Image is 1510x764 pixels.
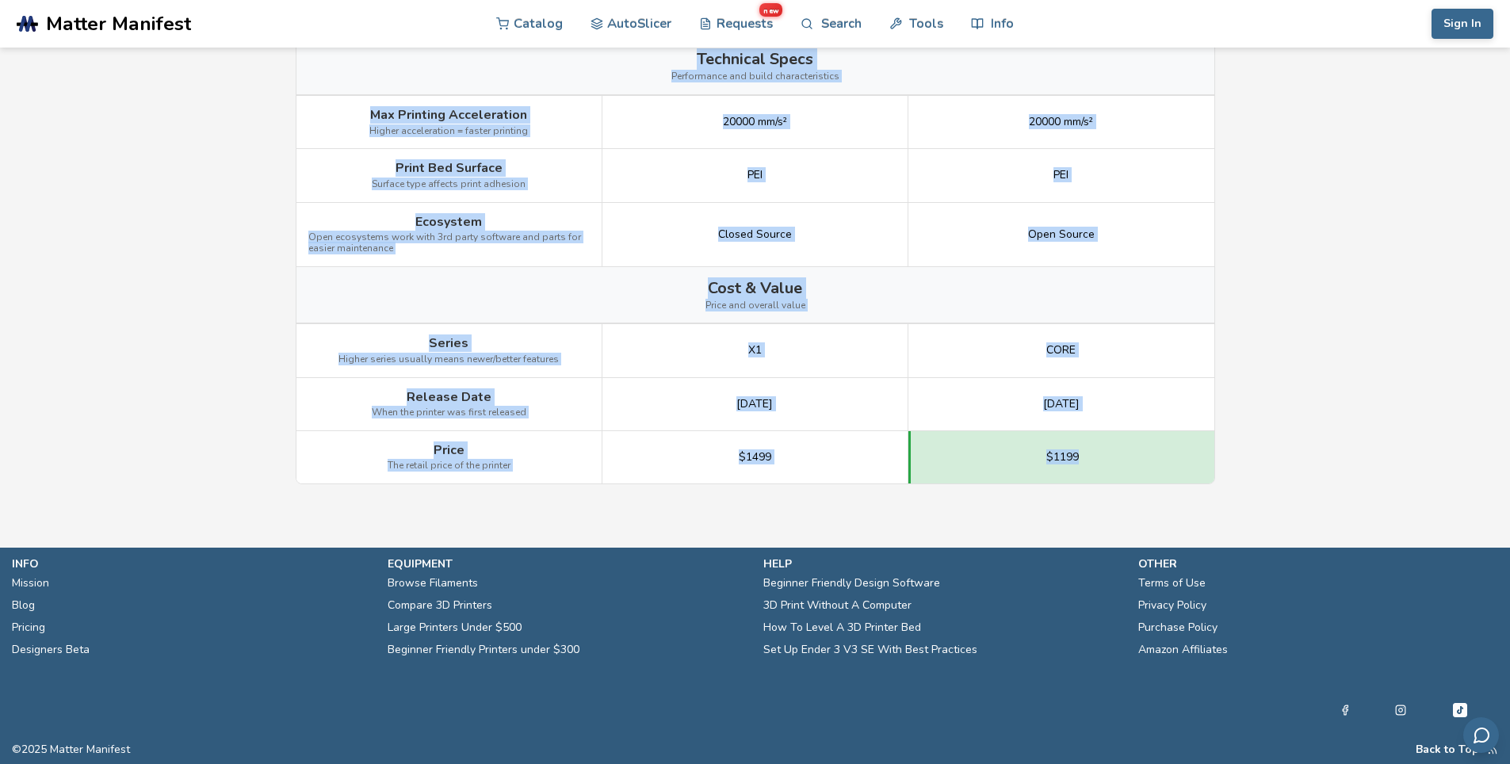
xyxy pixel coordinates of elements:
span: Higher series usually means newer/better features [338,354,559,365]
span: Price [434,443,464,457]
span: Matter Manifest [46,13,191,35]
span: When the printer was first released [372,407,526,418]
span: Series [429,336,468,350]
a: Beginner Friendly Design Software [763,572,940,594]
span: new [759,3,782,17]
span: PEI [747,169,763,181]
span: Max Printing Acceleration [370,108,527,122]
span: The retail price of the printer [388,460,510,472]
button: Back to Top [1416,743,1479,756]
span: Performance and build characteristics [671,71,839,82]
span: Technical Specs [697,50,813,68]
span: Price and overall value [705,300,805,311]
button: Sign In [1432,9,1493,39]
span: Open ecosystems work with 3rd party software and parts for easier maintenance [308,232,590,254]
a: Purchase Policy [1138,617,1218,639]
p: help [763,556,1123,572]
a: Terms of Use [1138,572,1206,594]
span: Print Bed Surface [396,161,503,175]
a: Compare 3D Printers [388,594,492,617]
a: Pricing [12,617,45,639]
a: Large Printers Under $500 [388,617,522,639]
a: RSS Feed [1487,743,1498,756]
span: [DATE] [736,398,773,411]
span: 20000 mm/s² [1029,116,1093,128]
a: 3D Print Without A Computer [763,594,912,617]
a: Amazon Affiliates [1138,639,1228,661]
span: Closed Source [718,228,792,241]
span: Higher acceleration = faster printing [369,126,528,137]
span: 20000 mm/s² [723,116,787,128]
a: Browse Filaments [388,572,478,594]
a: Privacy Policy [1138,594,1206,617]
span: X1 [748,344,762,357]
button: Send feedback via email [1463,717,1499,753]
span: $1199 [1046,451,1079,464]
span: [DATE] [1043,398,1080,411]
span: $1499 [739,451,771,464]
a: Designers Beta [12,639,90,661]
span: Ecosystem [415,215,482,229]
p: info [12,556,372,572]
a: Tiktok [1451,701,1470,720]
span: Open Source [1028,228,1095,241]
a: How To Level A 3D Printer Bed [763,617,921,639]
span: PEI [1053,169,1068,181]
p: equipment [388,556,747,572]
span: Surface type affects print adhesion [372,179,526,190]
a: Beginner Friendly Printers under $300 [388,639,579,661]
a: Instagram [1395,701,1406,720]
a: Facebook [1340,701,1351,720]
span: CORE [1046,344,1076,357]
a: Set Up Ender 3 V3 SE With Best Practices [763,639,977,661]
p: other [1138,556,1498,572]
a: Blog [12,594,35,617]
a: Mission [12,572,49,594]
span: © 2025 Matter Manifest [12,743,130,756]
span: Release Date [407,390,491,404]
span: Cost & Value [708,279,802,297]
